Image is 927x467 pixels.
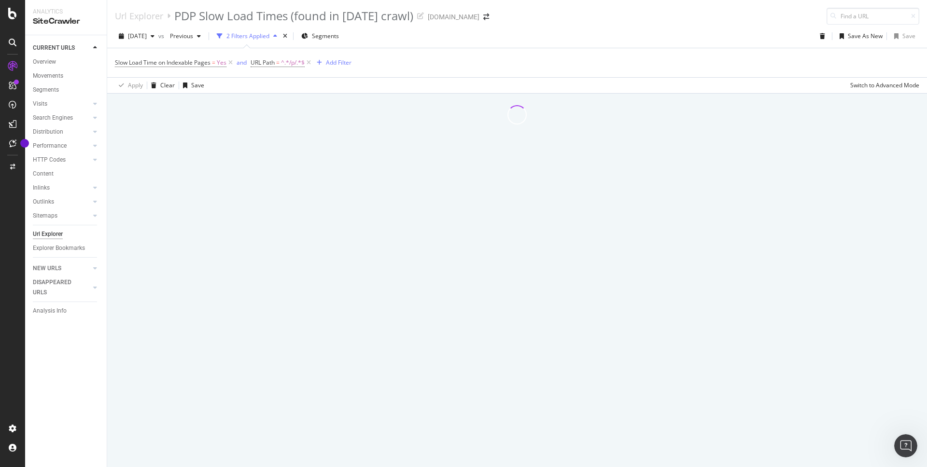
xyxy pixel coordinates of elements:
button: and [237,58,247,67]
a: Sitemaps [33,211,90,221]
button: 8 [207,26,222,41]
div: 2 Filters Applied [226,32,269,40]
div: Overview [33,57,56,67]
div: Save As New [848,32,883,40]
span: vs [158,32,166,40]
div: Switch to Advanced Mode [850,81,919,89]
button: 4 [126,26,141,41]
a: HTTP Codes [33,155,90,165]
div: times [281,31,289,41]
div: Analysis Info [33,306,67,316]
button: 2 [85,26,100,41]
a: CURRENT URLS [33,43,90,53]
button: Segments [297,28,343,44]
button: 3 [105,26,121,41]
a: Explorer Bookmarks [33,243,100,253]
button: 5 [146,26,161,41]
button: Switch to Advanced Mode [846,78,919,93]
div: Sitemaps [33,211,57,221]
span: Segments [312,32,339,40]
span: 2025 Sep. 5th [128,32,147,40]
a: Segments [33,85,100,95]
a: Visits [33,99,90,109]
span: Yes [217,56,226,69]
div: CURRENT URLS [33,43,75,53]
div: Save [902,32,915,40]
span: Previous [166,32,193,40]
div: Url Explorer [33,229,63,239]
a: Performance [33,141,90,151]
span: = [212,58,215,67]
button: Previous [166,28,205,44]
a: Movements [33,71,100,81]
a: Outlinks [33,197,90,207]
div: Content [33,169,54,179]
span: Slow Load Time on Indexable Pages [115,58,211,67]
div: Search Engines [33,113,73,123]
div: 0 - Not likely [37,44,126,51]
div: Performance [33,141,67,151]
div: Add Filter [326,58,351,67]
div: Segments [33,85,59,95]
button: 2 Filters Applied [213,28,281,44]
div: NEW URLS [33,263,61,274]
button: Clear [147,78,175,93]
div: [DOMAIN_NAME] [428,12,479,22]
button: 0 [44,26,60,41]
div: DISAPPEARED URLS [33,277,82,298]
div: 10 - Very likely [181,44,270,51]
a: Inlinks [33,183,90,193]
a: Distribution [33,127,90,137]
span: URL Path [251,58,275,67]
input: Find a URL [827,8,919,25]
div: Tooltip anchor [20,139,29,148]
button: 7 [186,26,202,41]
a: DISAPPEARED URLS [33,277,90,298]
a: Url Explorer [115,11,163,21]
div: Close survey [304,14,310,20]
div: Save [191,81,204,89]
div: How likely are you to recommend Botify to a friend? [37,13,263,21]
a: Analysis Info [33,306,100,316]
div: Outlinks [33,197,54,207]
button: Add Filter [313,57,351,69]
div: Explorer Bookmarks [33,243,85,253]
div: HTTP Codes [33,155,66,165]
button: 10 [247,26,263,41]
div: arrow-right-arrow-left [483,14,489,20]
a: NEW URLS [33,263,90,274]
a: Search Engines [33,113,90,123]
div: Clear [160,81,175,89]
div: Distribution [33,127,63,137]
button: Apply [115,78,143,93]
iframe: Intercom live chat [894,434,917,457]
a: Url Explorer [33,229,100,239]
button: [DATE] [115,28,158,44]
div: Analytics [33,8,99,16]
button: Save As New [836,28,883,44]
button: Save [179,78,204,93]
div: SiteCrawler [33,16,99,27]
button: 6 [166,26,182,41]
div: Apply [128,81,143,89]
a: Overview [33,57,100,67]
button: Save [890,28,915,44]
div: PDP Slow Load Times (found in [DATE] crawl) [174,8,413,24]
div: Inlinks [33,183,50,193]
div: Movements [33,71,63,81]
button: 9 [227,26,242,41]
div: Visits [33,99,47,109]
button: 1 [65,26,80,41]
span: = [276,58,280,67]
a: Content [33,169,100,179]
